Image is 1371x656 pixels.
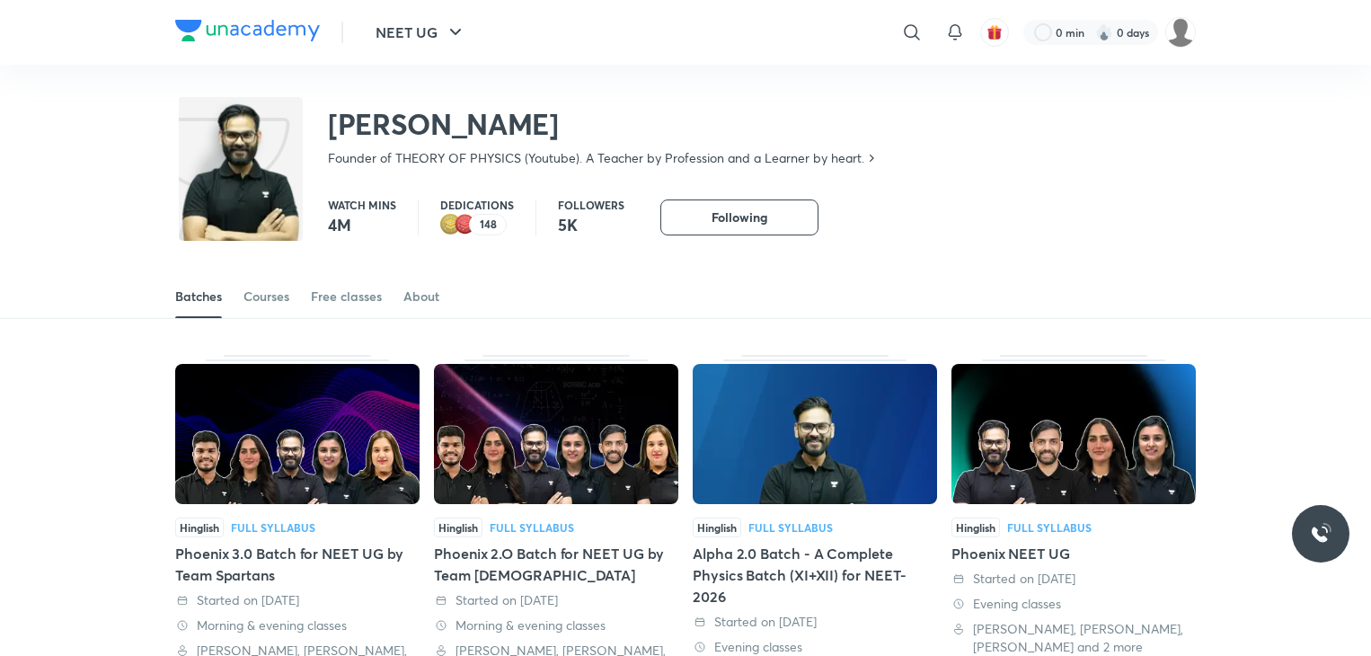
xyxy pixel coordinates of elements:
div: Phoenix NEET UG [951,543,1196,564]
p: Watch mins [328,199,396,210]
p: 5K [558,214,624,235]
div: Full Syllabus [490,522,574,533]
div: Started on 10 May 2025 [693,613,937,631]
img: ttu [1310,523,1331,545]
p: 148 [480,218,497,231]
p: Founder of THEORY OF PHYSICS (Youtube). A Teacher by Profession and a Learner by heart. [328,149,864,167]
div: Full Syllabus [748,522,833,533]
img: educator badge2 [440,214,462,235]
div: Morning & evening classes [175,616,420,634]
img: Thumbnail [951,364,1196,504]
div: Courses [243,288,289,306]
p: Followers [558,199,624,210]
div: Evening classes [951,595,1196,613]
div: Phoenix 3.0 Batch for NEET UG by Team Spartans [175,543,420,586]
h2: [PERSON_NAME] [328,106,879,142]
img: avatar [986,24,1003,40]
a: Company Logo [175,20,320,46]
a: Courses [243,275,289,318]
span: Following [712,208,767,226]
a: About [403,275,439,318]
div: Full Syllabus [1007,522,1092,533]
span: Hinglish [434,518,482,537]
div: Started on 3 Jun 2025 [175,591,420,609]
a: Free classes [311,275,382,318]
span: Hinglish [175,518,224,537]
span: Hinglish [693,518,741,537]
div: About [403,288,439,306]
a: Batches [175,275,222,318]
p: Dedications [440,199,514,210]
div: Free classes [311,288,382,306]
p: 4M [328,214,396,235]
img: Thumbnail [693,364,937,504]
div: Phoenix 2.O Batch for NEET UG by Team [DEMOGRAPHIC_DATA] [434,543,678,586]
div: Morning & evening classes [434,616,678,634]
div: Anmol Sharma, Anushka Choudhary, Priya Pandey and 2 more [951,620,1196,656]
img: class [179,101,303,270]
button: Following [660,199,818,235]
div: Evening classes [693,638,937,656]
div: Started on 9 Apr 2025 [951,570,1196,588]
button: avatar [980,18,1009,47]
img: streak [1095,23,1113,41]
div: Batches [175,288,222,306]
div: Alpha 2.0 Batch - A Complete Physics Batch (XI+XII) for NEET-2026 [693,543,937,607]
span: Hinglish [951,518,1000,537]
img: educator badge1 [455,214,476,235]
img: Jay Mata Ji [1165,17,1196,48]
img: Thumbnail [175,364,420,504]
img: Thumbnail [434,364,678,504]
img: Company Logo [175,20,320,41]
button: NEET UG [365,14,477,50]
div: Full Syllabus [231,522,315,533]
div: Started on 30 May 2025 [434,591,678,609]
